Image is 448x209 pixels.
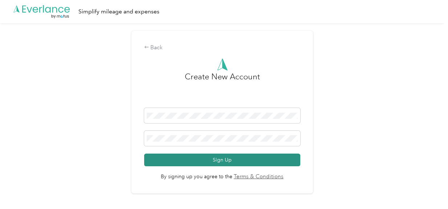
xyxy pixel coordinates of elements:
[78,7,159,16] div: Simplify mileage and expenses
[144,166,301,181] span: By signing up you agree to the
[232,173,284,181] a: Terms & Conditions
[144,154,301,166] button: Sign Up
[144,43,301,52] div: Back
[185,71,260,108] h3: Create New Account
